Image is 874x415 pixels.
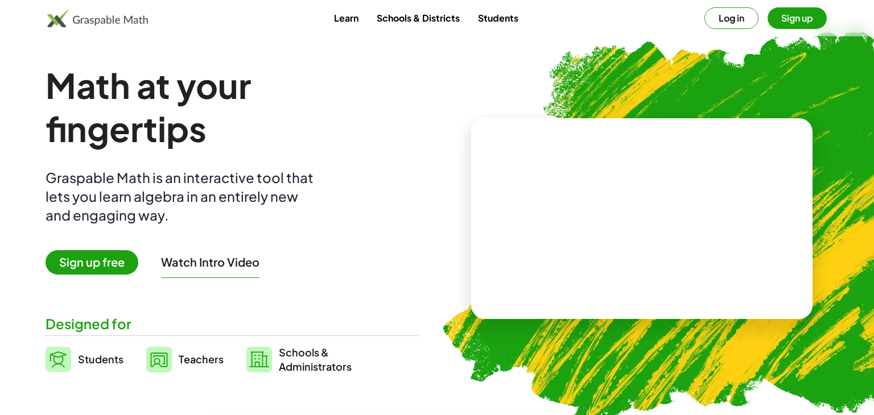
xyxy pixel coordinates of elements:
[46,345,123,374] a: Students
[469,7,527,28] a: Students
[46,64,407,150] h1: Math at your fingertips
[325,7,368,28] a: Learn
[46,250,138,275] span: Sign up free
[146,345,224,374] a: Teachers
[279,345,352,374] span: Schools & Administrators
[704,7,758,29] button: Log in
[768,7,827,29] button: Sign up
[46,347,71,372] img: svg%3e
[78,352,123,366] span: Students
[46,314,419,333] div: Designed for
[556,176,727,262] video: What is this? This is dynamic math notation. Dynamic math notation plays a central role in how Gr...
[246,345,352,374] a: Schools &Administrators
[161,255,259,269] button: Watch Intro Video
[146,347,172,372] img: svg%3e
[46,168,319,225] div: Graspable Math is an interactive tool that lets you learn algebra in an entirely new and engaging...
[246,347,272,372] img: svg%3e
[179,352,224,366] span: Teachers
[368,7,469,28] a: Schools & Districts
